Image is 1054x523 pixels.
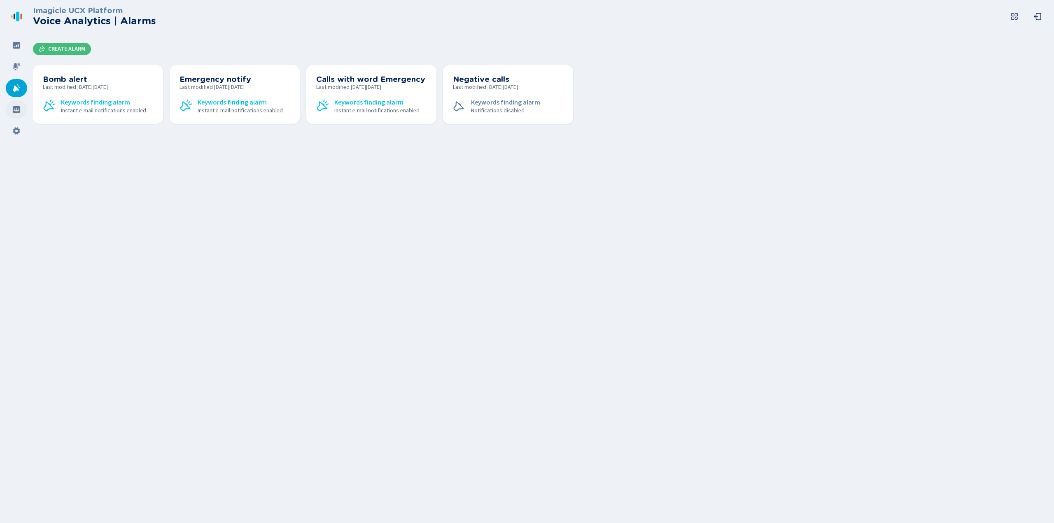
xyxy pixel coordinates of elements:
span: Keywords finding alarm [471,99,540,106]
div: Recordings [6,58,27,76]
svg: box-arrow-left [1033,12,1042,21]
div: Dashboard [6,36,27,54]
h2: Voice Analytics | Alarms [33,15,156,27]
span: Keywords finding alarm [334,99,403,106]
div: Alarms [6,79,27,97]
span: Last modified [DATE][DATE] [453,84,563,91]
svg: alarm [43,99,56,112]
svg: dashboard-filled [12,41,21,49]
svg: alarm [180,99,193,112]
svg: alarm-inactive [453,99,466,112]
h3: Negative calls [453,75,563,84]
svg: alarm [39,46,45,52]
span: Keywords finding alarm [198,99,267,106]
span: Notifications disabled [471,107,525,114]
h3: Bomb alert [43,75,153,84]
span: Last modified [DATE][DATE] [180,84,290,91]
span: Last modified [DATE][DATE] [316,84,427,91]
span: Keywords finding alarm [61,99,130,106]
span: Instant e-mail notifications enabled [198,107,283,114]
span: Instant e-mail notifications enabled [334,107,420,114]
h3: Imagicle UCX Platform [33,6,156,15]
div: Settings [6,122,27,140]
button: Create Alarm [33,43,91,55]
h3: Emergency notify [180,75,290,84]
svg: groups-filled [12,105,21,114]
span: Last modified [DATE][DATE] [43,84,153,91]
svg: alarm-filled [12,84,21,92]
div: Groups [6,100,27,119]
span: Instant e-mail notifications enabled [61,107,146,114]
span: Create Alarm [48,46,85,52]
svg: mic-fill [12,63,21,71]
h3: Calls with word Emergency [316,75,427,84]
svg: alarm [316,99,329,112]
